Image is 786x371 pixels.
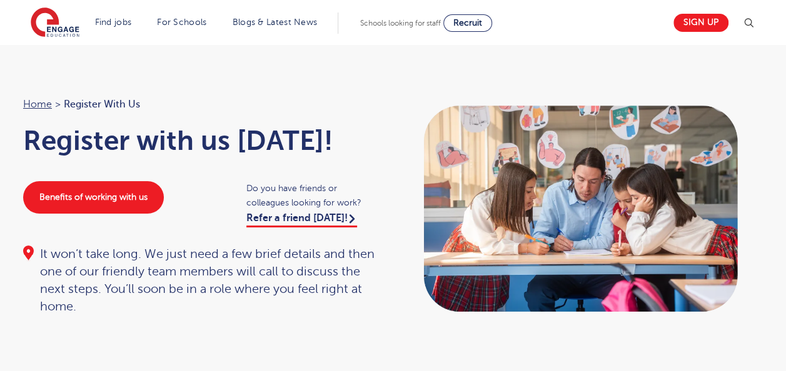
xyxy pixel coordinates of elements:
[64,96,140,112] span: Register with us
[233,17,318,27] a: Blogs & Latest News
[157,17,206,27] a: For Schools
[23,125,381,156] h1: Register with us [DATE]!
[95,17,132,27] a: Find jobs
[23,245,381,315] div: It won’t take long. We just need a few brief details and then one of our friendly team members wi...
[31,7,79,39] img: Engage Education
[23,99,52,110] a: Home
[360,19,441,27] span: Schools looking for staff
[23,96,381,112] nav: breadcrumb
[23,181,164,214] a: Benefits of working with us
[55,99,61,110] span: >
[246,212,357,227] a: Refer a friend [DATE]!
[673,14,728,32] a: Sign up
[453,18,482,27] span: Recruit
[246,181,381,210] span: Do you have friends or colleagues looking for work?
[443,14,492,32] a: Recruit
